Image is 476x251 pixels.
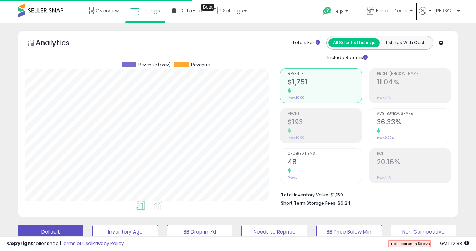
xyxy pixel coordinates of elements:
[18,225,83,239] button: Default
[142,7,160,14] span: Listings
[317,53,376,61] div: Include Returns
[281,190,446,199] li: $1,159
[180,7,202,14] span: DataHub
[391,225,456,239] button: Non Competitive
[288,158,362,168] h2: 48
[36,38,83,50] h5: Analytics
[328,38,380,47] button: All Selected Listings
[61,240,91,247] a: Terms of Use
[377,72,451,76] span: Profit [PERSON_NAME]
[167,225,232,239] button: BB Drop in 7d
[288,96,304,100] small: Prev: $0.00
[316,225,382,239] button: BB Price Below Min
[138,62,171,67] span: Revenue (prev)
[377,175,391,180] small: Prev: N/A
[377,96,391,100] small: Prev: N/A
[288,78,362,88] h2: $1,751
[7,240,124,247] div: seller snap | |
[323,6,332,15] i: Get Help
[377,112,451,116] span: Avg. Buybox Share
[428,7,455,14] span: Hi [PERSON_NAME]
[241,225,307,239] button: Needs to Reprice
[288,135,304,140] small: Prev: $0.00
[338,200,350,206] span: $6.24
[377,152,451,156] span: ROI
[377,78,451,88] h2: 11.04%
[440,240,469,247] span: 2025-10-13 12:38 GMT
[96,7,119,14] span: Overview
[417,241,420,246] b: 6
[376,7,408,14] span: Echod Deals
[281,192,329,198] b: Total Inventory Value:
[92,240,124,247] a: Privacy Policy
[377,118,451,128] h2: 36.33%
[288,112,362,116] span: Profit
[92,225,158,239] button: Inventory Age
[379,38,431,47] button: Listings With Cost
[377,158,451,168] h2: 20.16%
[191,62,210,67] span: Revenue
[377,135,394,140] small: Prev: 0.00%
[7,240,33,247] strong: Copyright
[288,72,362,76] span: Revenue
[292,40,320,46] div: Totals For
[201,4,214,11] div: Tooltip anchor
[281,200,337,206] b: Short Term Storage Fees:
[288,152,362,156] span: Ordered Items
[333,8,343,14] span: Help
[317,1,360,23] a: Help
[389,241,430,246] span: Trial Expires in days
[419,7,460,23] a: Hi [PERSON_NAME]
[288,175,298,180] small: Prev: 0
[288,118,362,128] h2: $193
